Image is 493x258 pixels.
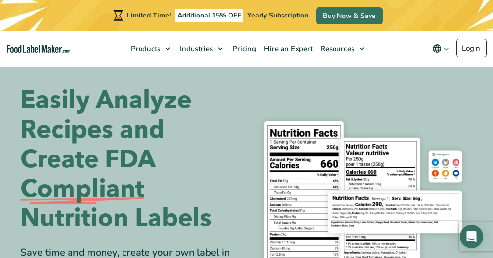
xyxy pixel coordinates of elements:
[126,31,175,66] a: Products
[316,7,383,24] a: Buy Now & Save
[229,44,257,53] span: Pricing
[247,11,308,20] span: Yearly Subscription
[259,31,316,66] a: Hire an Expert
[456,39,487,57] a: Login
[228,31,259,66] a: Pricing
[175,9,244,22] span: Additional 15% OFF
[261,44,314,53] span: Hire an Expert
[20,174,144,204] span: Compliant
[175,31,228,66] a: Industries
[317,44,355,53] span: Resources
[316,31,369,66] a: Resources
[460,225,483,248] div: Open Intercom Messenger
[128,44,161,53] span: Products
[127,11,171,20] span: Limited Time!
[177,44,214,53] span: Industries
[20,86,239,233] h1: Easily Analyze Recipes and Create FDA Nutrition Labels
